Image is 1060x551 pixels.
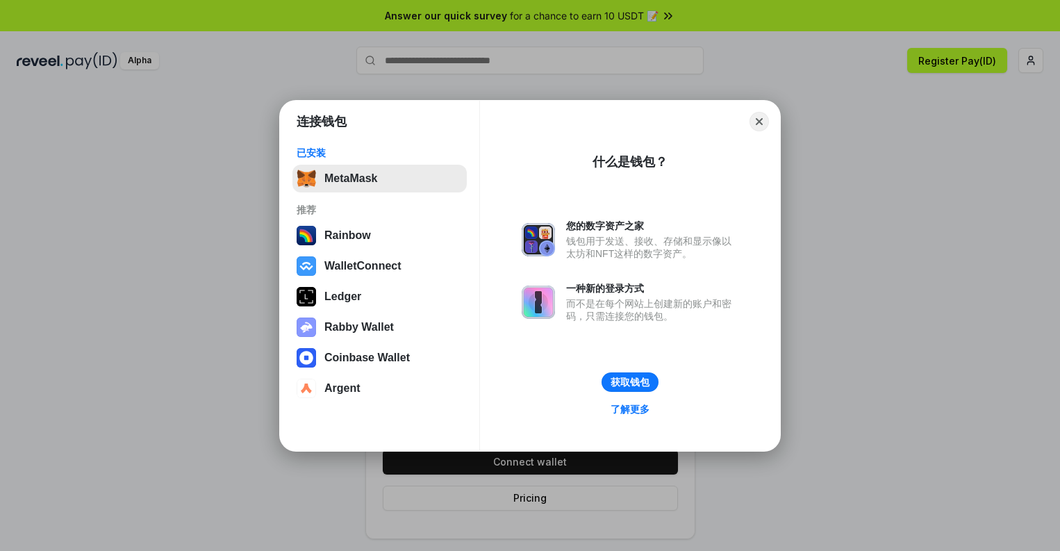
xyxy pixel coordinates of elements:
div: Argent [324,382,361,395]
div: WalletConnect [324,260,401,272]
button: Coinbase Wallet [292,344,467,372]
button: Ledger [292,283,467,311]
img: svg+xml,%3Csvg%20xmlns%3D%22http%3A%2F%2Fwww.w3.org%2F2000%2Fsvg%22%20fill%3D%22none%22%20viewBox... [522,223,555,256]
div: 您的数字资产之家 [566,220,738,232]
img: svg+xml,%3Csvg%20xmlns%3D%22http%3A%2F%2Fwww.w3.org%2F2000%2Fsvg%22%20width%3D%2228%22%20height%3... [297,287,316,306]
button: Close [750,112,769,131]
button: 获取钱包 [602,372,659,392]
img: svg+xml,%3Csvg%20width%3D%2228%22%20height%3D%2228%22%20viewBox%3D%220%200%2028%2028%22%20fill%3D... [297,379,316,398]
div: 而不是在每个网站上创建新的账户和密码，只需连接您的钱包。 [566,297,738,322]
div: MetaMask [324,172,377,185]
div: 钱包用于发送、接收、存储和显示像以太坊和NFT这样的数字资产。 [566,235,738,260]
div: 一种新的登录方式 [566,282,738,295]
img: svg+xml,%3Csvg%20width%3D%2228%22%20height%3D%2228%22%20viewBox%3D%220%200%2028%2028%22%20fill%3D... [297,348,316,368]
h1: 连接钱包 [297,113,347,130]
button: MetaMask [292,165,467,192]
div: Rabby Wallet [324,321,394,334]
div: 推荐 [297,204,463,216]
button: WalletConnect [292,252,467,280]
button: Rabby Wallet [292,313,467,341]
div: 了解更多 [611,403,649,416]
img: svg+xml,%3Csvg%20xmlns%3D%22http%3A%2F%2Fwww.w3.org%2F2000%2Fsvg%22%20fill%3D%22none%22%20viewBox... [522,286,555,319]
img: svg+xml,%3Csvg%20width%3D%22120%22%20height%3D%22120%22%20viewBox%3D%220%200%20120%20120%22%20fil... [297,226,316,245]
div: Rainbow [324,229,371,242]
a: 了解更多 [602,400,658,418]
div: 什么是钱包？ [593,154,668,170]
img: svg+xml,%3Csvg%20fill%3D%22none%22%20height%3D%2233%22%20viewBox%3D%220%200%2035%2033%22%20width%... [297,169,316,188]
button: Rainbow [292,222,467,249]
div: 已安装 [297,147,463,159]
button: Argent [292,375,467,402]
img: svg+xml,%3Csvg%20width%3D%2228%22%20height%3D%2228%22%20viewBox%3D%220%200%2028%2028%22%20fill%3D... [297,256,316,276]
div: Coinbase Wallet [324,352,410,364]
img: svg+xml,%3Csvg%20xmlns%3D%22http%3A%2F%2Fwww.w3.org%2F2000%2Fsvg%22%20fill%3D%22none%22%20viewBox... [297,318,316,337]
div: Ledger [324,290,361,303]
div: 获取钱包 [611,376,649,388]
